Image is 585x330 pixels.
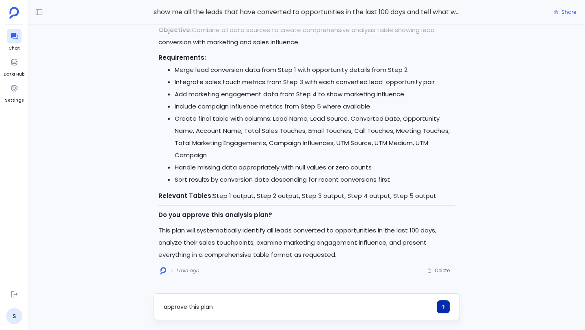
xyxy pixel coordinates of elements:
[158,224,455,261] p: This plan will systematically identify all leads converted to opportunities in the last 100 days,...
[158,191,213,200] strong: Relevant Tables:
[422,265,455,277] button: Delete
[175,100,455,113] li: Include campaign influence metrics from Step 5 where available
[175,76,455,88] li: Integrate sales touch metrics from Step 3 with each converted lead-opportunity pair
[164,303,432,311] textarea: approve this plan
[158,190,455,202] p: Step 1 output, Step 2 output, Step 3 output, Step 4 output, Step 5 output
[5,81,24,104] a: Settings
[175,113,455,161] li: Create final table with columns: Lead Name, Lead Source, Converted Date, Opportunity Name, Accoun...
[175,174,455,186] li: Sort results by conversion date descending for recent conversions first
[160,267,166,275] img: logo
[9,7,19,19] img: petavue logo
[5,97,24,104] span: Settings
[175,161,455,174] li: Handle missing data appropriately with null values or zero counts
[175,64,455,76] li: Merge lead conversion data from Step 1 with opportunity details from Step 2
[175,88,455,100] li: Add marketing engagement data from Step 4 to show marketing influence
[435,267,450,274] span: Delete
[176,267,199,274] span: 1 min ago
[4,55,24,78] a: Data Hub
[7,45,22,52] span: Chat
[158,211,272,219] strong: Do you approve this analysis plan?
[7,29,22,52] a: Chat
[154,7,460,17] span: show me all the leads that have converted to opportunities in the last 100 days and tell what was...
[158,53,206,62] strong: Requirements:
[6,308,22,324] a: S
[548,7,581,18] button: Share
[4,71,24,78] span: Data Hub
[561,9,576,15] span: Share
